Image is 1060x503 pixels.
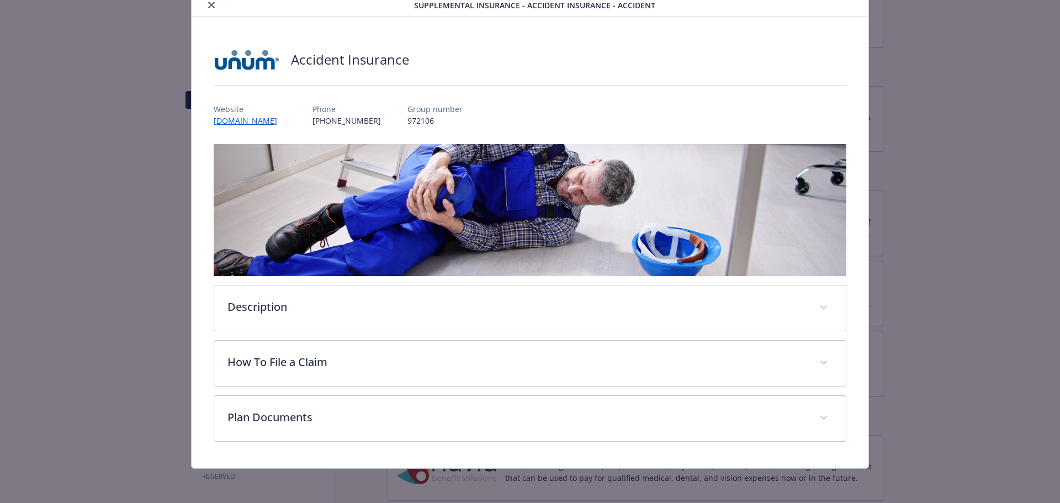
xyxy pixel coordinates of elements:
p: Group number [407,103,463,115]
p: How To File a Claim [227,354,807,370]
p: Plan Documents [227,409,807,426]
p: Description [227,299,807,315]
div: Plan Documents [214,396,846,441]
img: banner [214,144,847,276]
img: UNUM [214,43,280,76]
div: Description [214,285,846,331]
p: 972106 [407,115,463,126]
a: [DOMAIN_NAME] [214,115,286,126]
p: Website [214,103,286,115]
div: How To File a Claim [214,341,846,386]
p: Phone [312,103,381,115]
p: [PHONE_NUMBER] [312,115,381,126]
h2: Accident Insurance [291,50,409,69]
